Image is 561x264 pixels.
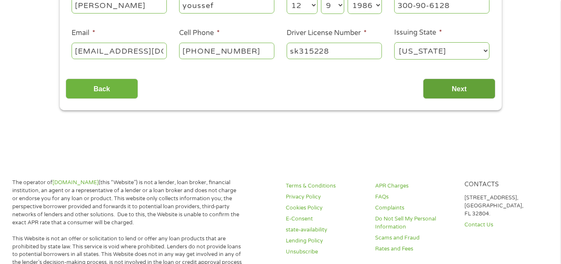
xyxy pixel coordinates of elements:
label: Email [72,29,95,38]
input: john@gmail.com [72,43,167,59]
a: Do Not Sell My Personal Information [375,215,454,231]
label: Cell Phone [179,29,220,38]
p: [STREET_ADDRESS], [GEOGRAPHIC_DATA], FL 32804. [464,194,544,218]
a: E-Consent [286,215,365,223]
label: Issuing State [394,28,442,37]
a: state-availability [286,226,365,234]
a: [DOMAIN_NAME] [53,179,99,186]
a: Lending Policy [286,237,365,245]
input: Back [66,79,138,99]
p: The operator of (this “Website”) is not a lender, loan broker, financial institution, an agent or... [12,179,243,226]
a: FAQs [375,193,454,201]
a: APR Charges [375,182,454,190]
label: Driver License Number [287,29,367,38]
a: Scams and Fraud [375,234,454,242]
a: Terms & Conditions [286,182,365,190]
a: Cookies Policy [286,204,365,212]
a: Privacy Policy [286,193,365,201]
h4: Contacts [464,181,544,189]
a: Complaints [375,204,454,212]
a: Rates and Fees [375,245,454,253]
input: Next [423,79,495,99]
a: Unsubscribe [286,248,365,256]
input: (541) 754-3010 [179,43,274,59]
a: Contact Us [464,221,544,229]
